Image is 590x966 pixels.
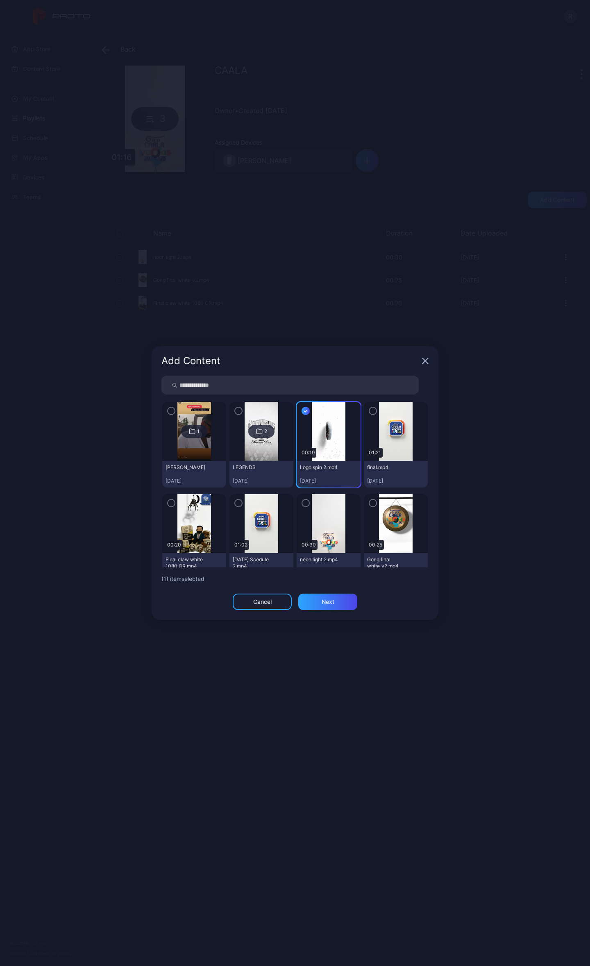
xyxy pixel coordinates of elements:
div: Mauro [166,464,211,471]
div: Thursday Scedule 2.mp4 [233,556,278,569]
div: [DATE] [233,478,290,484]
div: 2 [264,428,267,435]
div: LEGENDS [233,464,278,471]
div: Logo spin 2.mp4 [300,464,345,471]
div: Cancel [253,599,272,605]
div: 00:20 [166,540,183,550]
div: Gong final white_v2.mp4 [367,556,412,569]
div: final.mp4 [367,464,412,471]
div: [DATE] [367,478,424,484]
div: Next [322,599,334,605]
div: Final claw white 1080 QR.mp4 [166,556,211,569]
div: 00:19 [300,448,316,458]
button: Cancel [233,594,292,610]
div: 01:02 [233,540,249,550]
button: Next [298,594,357,610]
div: Add Content [161,356,419,366]
div: 00:25 [367,540,384,550]
div: 01:21 [367,448,383,458]
div: 1 [197,428,200,435]
div: [DATE] [166,478,223,484]
div: [DATE] [300,478,357,484]
div: 00:30 [300,540,318,550]
div: neon light 2.mp4 [300,556,345,563]
div: ( 1 ) item selected [161,574,429,584]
